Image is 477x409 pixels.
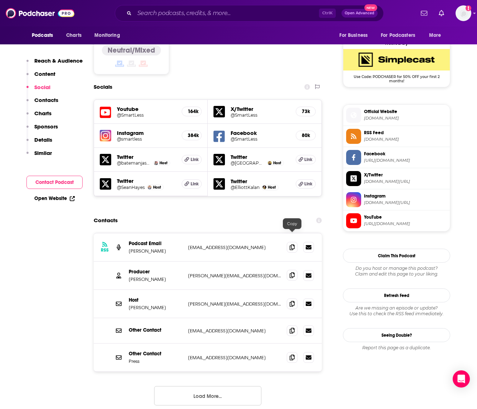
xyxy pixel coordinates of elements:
span: Link [304,181,313,187]
h5: @SmartLess [231,112,290,118]
a: Official Website[DOMAIN_NAME] [346,108,447,123]
button: Refresh Feed [343,288,450,302]
span: Charts [66,30,82,40]
p: [EMAIL_ADDRESS][DOMAIN_NAME] [188,355,281,361]
h5: Youtube [117,106,176,112]
a: @SmartLess [117,112,176,118]
a: Seeing Double? [343,328,450,342]
button: Show profile menu [456,5,471,21]
button: open menu [424,29,450,42]
a: YouTube[URL][DOMAIN_NAME] [346,213,447,228]
p: [PERSON_NAME][EMAIL_ADDRESS][DOMAIN_NAME] [188,301,281,307]
span: twitter.com/SmartLess [364,179,447,184]
a: Facebook[URL][DOMAIN_NAME] [346,150,447,165]
span: YouTube [364,214,447,220]
span: Use Code: PODCHASER for 50% OFF your first 2 months! [343,70,450,83]
div: Claim and edit this page to your liking. [343,266,450,277]
h5: 164k [188,108,196,115]
img: User Profile [456,5,471,21]
h2: Socials [94,80,112,94]
div: Are we missing an episode or update? Use this to check the RSS feed immediately. [343,305,450,317]
input: Search podcasts, credits, & more... [134,8,319,19]
p: Social [34,84,50,91]
a: X/Twitter[DOMAIN_NAME][URL] [346,171,447,186]
p: Other Contact [129,327,182,333]
span: More [429,30,441,40]
h2: Contacts [94,214,118,227]
span: feeds.simplecast.com [364,137,447,142]
h3: RSS [101,247,109,253]
span: Host [268,185,276,190]
p: [EMAIL_ADDRESS][DOMAIN_NAME] [188,244,281,250]
button: Content [26,70,55,84]
a: @SeanHayes [117,185,145,190]
span: Monitoring [94,30,120,40]
div: Open Intercom Messenger [453,370,470,388]
span: Official Website [364,108,447,115]
span: For Podcasters [381,30,415,40]
button: Sponsors [26,123,58,136]
a: Open Website [34,195,75,201]
p: Sponsors [34,123,58,130]
span: Facebook [364,151,447,157]
a: Charts [62,29,86,42]
span: Host [153,185,161,190]
span: smartless.com [364,116,447,121]
a: Will Arnett [268,161,272,165]
img: SimpleCast Deal: Use Code: PODCHASER for 50% OFF your first 2 months! [343,49,450,70]
h5: Twitter [231,178,290,185]
button: Similar [26,150,52,163]
a: RSS Feed[DOMAIN_NAME] [346,129,447,144]
a: SimpleCast Deal: Use Code: PODCHASER for 50% OFF your first 2 months! [343,49,450,83]
a: Link [296,179,316,189]
button: Claim This Podcast [343,249,450,263]
span: Podcasts [32,30,53,40]
a: Link [182,179,202,189]
a: Instagram[DOMAIN_NAME][URL] [346,192,447,207]
button: Contacts [26,97,58,110]
span: https://www.facebook.com/SmartLess [364,158,447,163]
p: Charts [34,110,51,117]
span: X/Twitter [364,172,447,178]
p: [PERSON_NAME] [129,276,182,282]
img: Elliott Kalan [262,185,266,189]
p: Reach & Audience [34,57,83,64]
img: iconImage [100,130,111,141]
span: Open Advanced [345,11,374,15]
img: Sean Hayes [148,185,152,189]
span: Host [273,161,281,165]
p: [EMAIL_ADDRESS][DOMAIN_NAME] [188,328,281,334]
div: Copy [283,218,301,229]
h5: @batemanjason [117,160,151,166]
a: Show notifications dropdown [418,7,430,19]
span: RSS Feed [364,130,447,136]
button: open menu [27,29,62,42]
a: Show notifications dropdown [436,7,447,19]
svg: Add a profile image [466,5,471,11]
span: Link [191,157,199,162]
span: Instagram [364,193,447,199]
button: Contact Podcast [26,176,83,189]
button: open menu [376,29,426,42]
p: Host [129,297,182,303]
span: instagram.com/smartless [364,200,447,205]
img: Jason Bateman [154,161,158,165]
p: Other Contact [129,351,182,357]
button: Reach & Audience [26,57,83,70]
p: [PERSON_NAME][EMAIL_ADDRESS][DOMAIN_NAME] [188,273,281,279]
a: @[GEOGRAPHIC_DATA] [231,160,265,166]
button: Load More... [154,386,261,405]
button: open menu [334,29,377,42]
span: Link [191,181,199,187]
span: Logged in as VHannley [456,5,471,21]
a: @smartless [117,136,176,142]
span: Ctrl K [319,9,336,18]
span: New [364,4,377,11]
h5: Facebook [231,130,290,136]
button: Open AdvancedNew [341,9,378,18]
